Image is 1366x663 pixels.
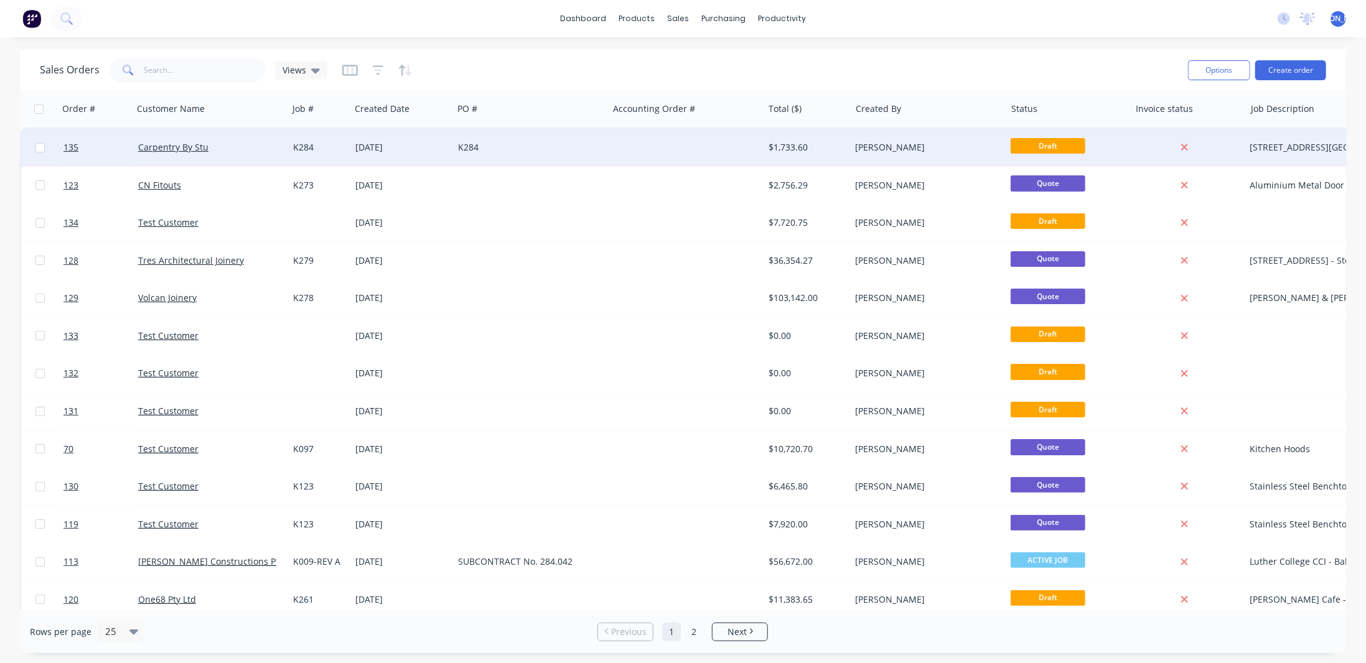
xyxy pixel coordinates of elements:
[355,179,448,192] div: [DATE]
[293,593,343,606] div: K261
[662,623,681,641] a: Page 1 is your current page
[63,405,78,417] span: 131
[856,254,994,267] div: [PERSON_NAME]
[856,480,994,493] div: [PERSON_NAME]
[144,58,266,83] input: Search...
[63,317,138,355] a: 133
[138,367,199,379] a: Test Customer
[727,626,747,638] span: Next
[138,518,199,530] a: Test Customer
[1011,213,1085,229] span: Draft
[769,292,842,304] div: $103,142.00
[138,593,196,605] a: One68 Pty Ltd
[63,129,138,166] a: 135
[355,254,448,267] div: [DATE]
[138,480,199,492] a: Test Customer
[63,468,138,505] a: 130
[63,167,138,204] a: 123
[138,555,299,567] a: [PERSON_NAME] Constructions Pty Ltd
[1250,443,1364,455] div: Kitchen Hoods
[1011,327,1085,342] span: Draft
[1250,179,1364,192] div: Aluminium Metal Door & Panel Frames
[63,279,138,317] a: 129
[355,555,448,568] div: [DATE]
[137,103,205,115] div: Customer Name
[138,292,197,304] a: Volcan Joinery
[1011,590,1085,606] span: Draft
[1250,292,1364,304] div: [PERSON_NAME] & [PERSON_NAME] - [STREET_ADDRESS] Armadale - S/S Joinery Metal Works
[1011,552,1085,568] span: ACTIVE JOB
[856,518,994,531] div: [PERSON_NAME]
[63,518,78,531] span: 119
[1251,103,1314,115] div: Job Description
[355,367,448,379] div: [DATE]
[63,242,138,279] a: 128
[138,254,244,266] a: Tres Architectural Joinery
[63,204,138,241] a: 134
[63,355,138,392] a: 132
[1011,103,1037,115] div: Status
[293,443,343,455] div: K097
[1011,364,1085,379] span: Draft
[752,9,812,28] div: productivity
[63,254,78,267] span: 128
[138,216,199,228] a: Test Customer
[1011,402,1085,417] span: Draft
[293,555,343,568] div: K009-REV A
[355,593,448,606] div: [DATE]
[592,623,773,641] ul: Pagination
[856,367,994,379] div: [PERSON_NAME]
[457,103,477,115] div: PO #
[1250,518,1364,531] div: Stainless Steel Benchtop
[63,593,78,606] span: 120
[661,9,695,28] div: sales
[1255,60,1326,80] button: Create order
[138,405,199,417] a: Test Customer
[355,518,448,531] div: [DATE]
[355,330,448,342] div: [DATE]
[856,216,994,229] div: [PERSON_NAME]
[598,626,653,638] a: Previous page
[769,103,802,115] div: Total ($)
[856,405,994,417] div: [PERSON_NAME]
[458,555,596,568] div: SUBCONTRACT No. 284.042
[63,292,78,304] span: 129
[1250,555,1364,568] div: Luther College CCI - Balustrades and Handrails
[293,179,343,192] div: K273
[856,443,994,455] div: [PERSON_NAME]
[769,405,842,417] div: $0.00
[1250,593,1364,606] div: [PERSON_NAME] Cafe - [GEOGRAPHIC_DATA]
[355,141,448,154] div: [DATE]
[63,179,78,192] span: 123
[1011,439,1085,455] span: Quote
[856,292,994,304] div: [PERSON_NAME]
[293,292,343,304] div: K278
[769,330,842,342] div: $0.00
[63,430,138,468] a: 70
[713,626,767,638] a: Next page
[1250,254,1364,267] div: [STREET_ADDRESS] - Steel Works
[1011,477,1085,493] span: Quote
[355,216,448,229] div: [DATE]
[769,555,842,568] div: $56,672.00
[63,581,138,618] a: 120
[695,9,752,28] div: purchasing
[293,254,343,267] div: K279
[611,626,647,638] span: Previous
[769,480,842,493] div: $6,465.80
[856,103,901,115] div: Created By
[63,543,138,580] a: 113
[458,141,596,154] div: K284
[40,64,100,76] h1: Sales Orders
[63,443,73,455] span: 70
[856,179,994,192] div: [PERSON_NAME]
[769,216,842,229] div: $7,720.75
[1011,289,1085,304] span: Quote
[283,63,306,76] span: Views
[769,141,842,154] div: $1,733.60
[1011,138,1085,154] span: Draft
[293,480,343,493] div: K123
[63,480,78,493] span: 130
[138,443,199,455] a: Test Customer
[554,9,612,28] a: dashboard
